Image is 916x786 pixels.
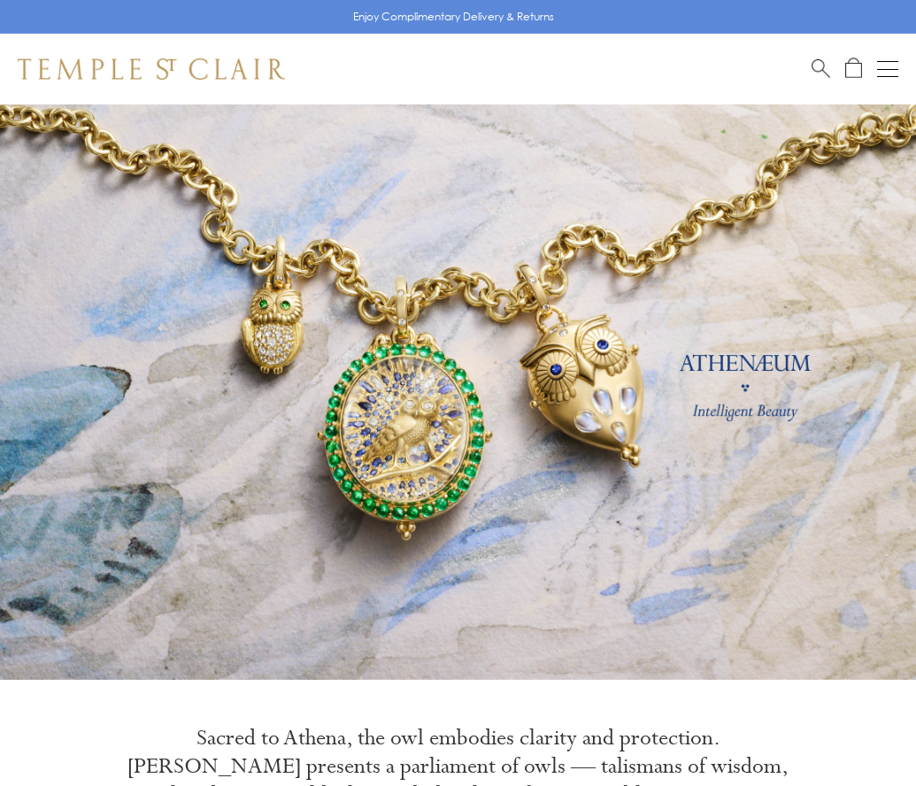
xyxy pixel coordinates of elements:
a: Search [812,58,830,80]
a: Open Shopping Bag [845,58,862,80]
p: Enjoy Complimentary Delivery & Returns [353,8,554,26]
img: Temple St. Clair [18,58,285,80]
button: Open navigation [877,58,898,80]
